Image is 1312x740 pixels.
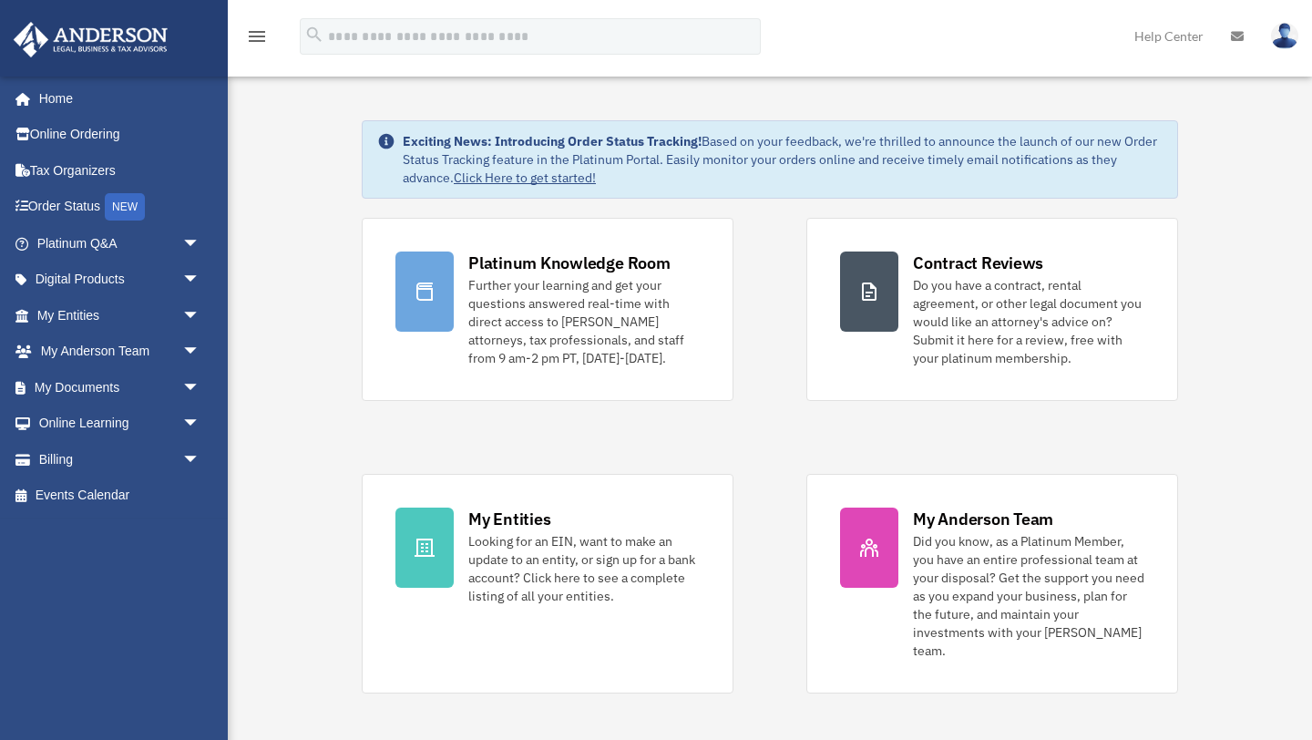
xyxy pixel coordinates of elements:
img: User Pic [1271,23,1298,49]
span: arrow_drop_down [182,406,219,443]
i: search [304,25,324,45]
div: Further your learning and get your questions answered real-time with direct access to [PERSON_NAM... [468,276,700,367]
a: My Documentsarrow_drop_down [13,369,228,406]
img: Anderson Advisors Platinum Portal [8,22,173,57]
div: Contract Reviews [913,252,1043,274]
a: Online Learningarrow_drop_down [13,406,228,442]
a: menu [246,32,268,47]
div: Platinum Knowledge Room [468,252,671,274]
a: Tax Organizers [13,152,228,189]
a: Home [13,80,219,117]
i: menu [246,26,268,47]
a: Platinum Q&Aarrow_drop_down [13,225,228,262]
span: arrow_drop_down [182,334,219,371]
strong: Exciting News: Introducing Order Status Tracking! [403,133,702,149]
span: arrow_drop_down [182,297,219,334]
span: arrow_drop_down [182,225,219,262]
div: Based on your feedback, we're thrilled to announce the launch of our new Order Status Tracking fe... [403,132,1163,187]
a: Digital Productsarrow_drop_down [13,262,228,298]
span: arrow_drop_down [182,262,219,299]
a: Online Ordering [13,117,228,153]
a: My Entities Looking for an EIN, want to make an update to an entity, or sign up for a bank accoun... [362,474,733,694]
div: Did you know, as a Platinum Member, you have an entire professional team at your disposal? Get th... [913,532,1144,660]
a: My Anderson Teamarrow_drop_down [13,334,228,370]
a: Order StatusNEW [13,189,228,226]
a: My Anderson Team Did you know, as a Platinum Member, you have an entire professional team at your... [806,474,1178,694]
a: Billingarrow_drop_down [13,441,228,478]
div: Looking for an EIN, want to make an update to an entity, or sign up for a bank account? Click her... [468,532,700,605]
a: My Entitiesarrow_drop_down [13,297,228,334]
div: My Anderson Team [913,508,1053,530]
span: arrow_drop_down [182,441,219,478]
div: Do you have a contract, rental agreement, or other legal document you would like an attorney's ad... [913,276,1144,367]
span: arrow_drop_down [182,369,219,406]
a: Events Calendar [13,478,228,514]
a: Contract Reviews Do you have a contract, rental agreement, or other legal document you would like... [806,218,1178,401]
div: NEW [105,193,145,221]
div: My Entities [468,508,550,530]
a: Platinum Knowledge Room Further your learning and get your questions answered real-time with dire... [362,218,733,401]
a: Click Here to get started! [454,170,596,186]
